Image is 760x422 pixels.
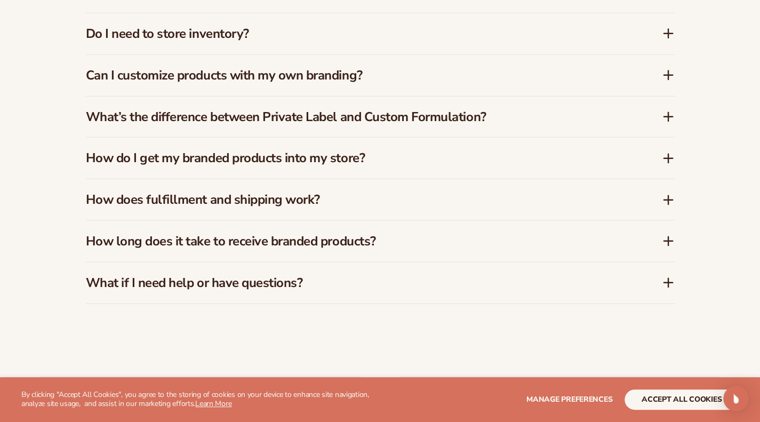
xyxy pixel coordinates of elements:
[86,192,630,208] h3: How does fulfillment and shipping work?
[86,150,630,166] h3: How do I get my branded products into my store?
[526,394,612,404] span: Manage preferences
[86,234,630,249] h3: How long does it take to receive branded products?
[625,389,739,410] button: accept all cookies
[86,26,630,42] h3: Do I need to store inventory?
[86,109,630,125] h3: What’s the difference between Private Label and Custom Formulation?
[723,386,749,411] div: Open Intercom Messenger
[86,275,630,291] h3: What if I need help or have questions?
[526,389,612,410] button: Manage preferences
[195,399,231,409] a: Learn More
[21,391,394,409] p: By clicking "Accept All Cookies", you agree to the storing of cookies on your device to enhance s...
[86,68,630,83] h3: Can I customize products with my own branding?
